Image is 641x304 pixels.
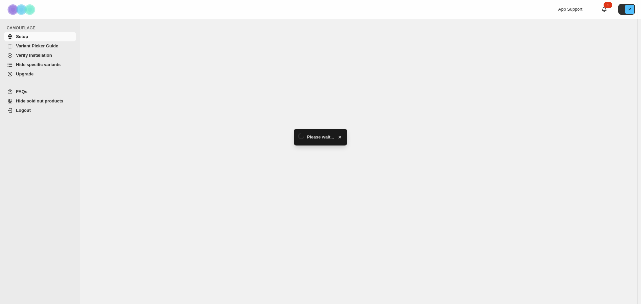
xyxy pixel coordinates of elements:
span: Please wait... [307,134,334,140]
span: Hide specific variants [16,62,61,67]
span: Variant Picker Guide [16,43,58,48]
div: 1 [604,2,612,8]
a: Hide specific variants [4,60,76,69]
span: Verify Installation [16,53,52,58]
a: Verify Installation [4,51,76,60]
span: Upgrade [16,71,34,76]
button: Avatar with initials P [618,4,635,15]
span: App Support [558,7,582,12]
span: Avatar with initials P [625,5,634,14]
a: Logout [4,106,76,115]
a: Upgrade [4,69,76,79]
span: CAMOUFLAGE [7,25,77,31]
span: Setup [16,34,28,39]
a: 1 [601,6,608,13]
a: Setup [4,32,76,41]
a: Variant Picker Guide [4,41,76,51]
a: Hide sold out products [4,96,76,106]
img: Camouflage [5,0,39,19]
span: Logout [16,108,31,113]
span: Hide sold out products [16,98,63,103]
text: P [628,7,631,11]
span: FAQs [16,89,27,94]
a: FAQs [4,87,76,96]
